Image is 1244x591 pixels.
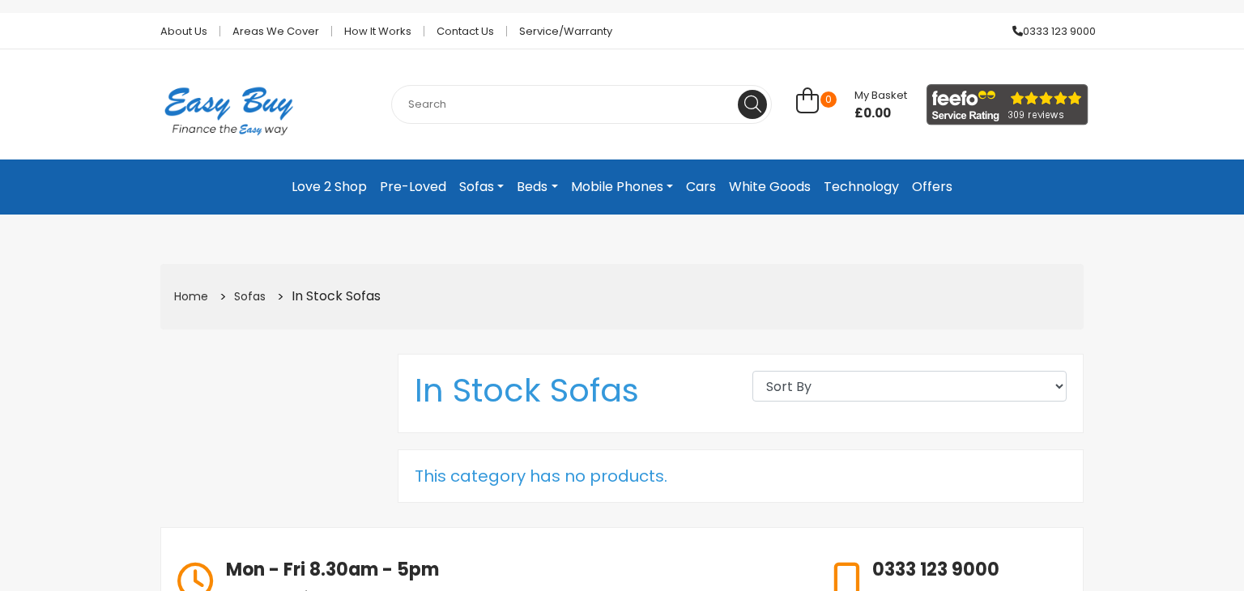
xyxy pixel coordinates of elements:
[817,172,905,202] a: Technology
[507,26,612,36] a: Service/Warranty
[234,288,266,304] a: Sofas
[1000,26,1096,36] a: 0333 123 9000
[174,288,208,304] a: Home
[796,96,907,115] a: 0 My Basket £0.00
[872,556,1067,583] h6: 0333 123 9000
[453,172,510,202] a: Sofas
[854,87,907,103] span: My Basket
[285,172,373,202] a: Love 2 Shop
[424,26,507,36] a: Contact Us
[415,371,729,410] h1: In Stock Sofas
[220,26,332,36] a: Areas we cover
[905,172,959,202] a: Offers
[854,105,907,121] span: £0.00
[148,26,220,36] a: About Us
[391,85,772,124] input: Search
[332,26,424,36] a: How it works
[148,66,309,156] img: Easy Buy
[271,284,382,309] li: In Stock Sofas
[564,172,680,202] a: Mobile Phones
[680,172,722,202] a: Cars
[415,466,1067,486] h5: This category has no products.
[927,84,1088,125] img: feefo_logo
[510,172,564,202] a: Beds
[820,91,837,108] span: 0
[373,172,453,202] a: Pre-Loved
[226,556,439,583] h6: Mon - Fri 8.30am - 5pm
[722,172,817,202] a: White Goods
